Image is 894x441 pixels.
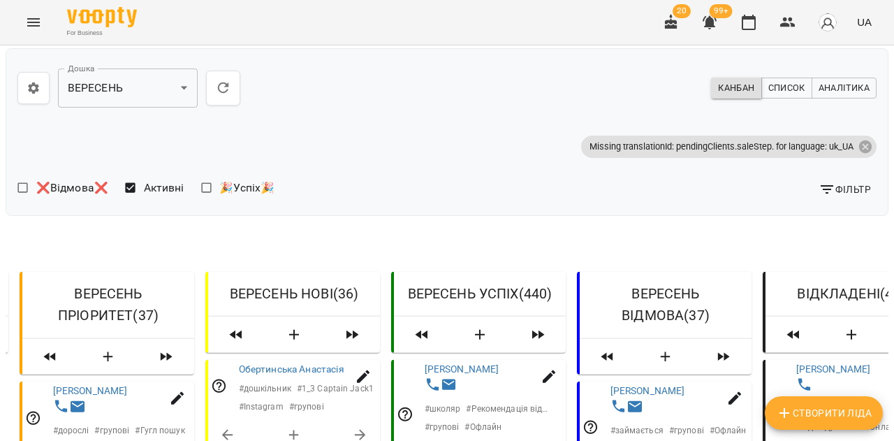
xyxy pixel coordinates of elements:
[25,410,42,427] svg: Відповідальний співробітник не заданий
[289,400,324,413] p: # групові
[669,425,704,438] p: # групові
[400,323,444,348] span: Пересунути лідів з колонки
[581,136,877,158] div: Missing translationId: pendingClients.saleStep. for language: uk_UA
[818,13,837,32] img: avatar_s.png
[297,382,374,395] p: # 1_3 Captain Jack1
[144,345,189,370] span: Пересунути лідів з колонки
[239,400,284,413] p: # Instagram
[582,419,599,436] svg: Відповідальний співробітник не заданий
[405,283,555,305] h6: ВЕРЕСЕНЬ УСПІХ ( 440 )
[53,386,128,397] a: [PERSON_NAME]
[53,425,89,438] p: # дорослі
[219,283,369,305] h6: ВЕРЕСЕНЬ НОВІ ( 36 )
[768,80,805,96] span: Список
[466,403,550,415] p: # Рекомендація від друзів знайомих тощо
[610,386,685,397] a: [PERSON_NAME]
[718,80,754,96] span: Канбан
[425,403,461,415] p: # школяр
[821,323,881,348] button: Створити Ліда
[67,7,137,27] img: Voopty Logo
[28,345,73,370] span: Пересунути лідів з колонки
[464,421,501,433] p: # Офлайн
[710,4,733,18] span: 99+
[812,78,877,99] button: Аналітика
[58,68,198,108] div: ВЕРЕСЕНЬ
[425,363,499,375] a: [PERSON_NAME]
[610,425,664,438] p: # займається
[214,323,258,348] span: Пересунути лідів з колонки
[857,15,872,29] span: UA
[710,425,747,438] p: # Офлайн
[591,283,740,327] h6: ВЕРЕСЕНЬ ВІДМОВА ( 37 )
[819,181,871,198] span: Фільтр
[78,345,138,370] button: Створити Ліда
[239,363,344,375] a: Обертинська Анастасія
[761,78,812,99] button: Список
[776,405,872,421] span: Створити Ліда
[425,421,460,433] p: # групові
[673,4,691,18] span: 20
[819,80,870,96] span: Аналітика
[851,9,877,35] button: UA
[239,382,291,395] p: # дошкільник
[211,378,228,395] svg: Відповідальний співробітник не заданий
[94,425,129,438] p: # групові
[450,323,510,348] button: Створити Ліда
[515,323,560,348] span: Пересунути лідів з колонки
[144,180,184,196] span: Активні
[219,180,274,196] span: 🎉Успіх🎉
[67,29,137,38] span: For Business
[135,425,184,438] p: # Гугл пошук
[581,140,862,153] span: Missing translationId: pendingClients.saleStep. for language: uk_UA
[36,180,108,196] span: ❌Відмова❌
[397,406,413,423] svg: Відповідальний співробітник не заданий
[771,323,816,348] span: Пересунути лідів з колонки
[765,396,883,430] button: Створити Ліда
[34,283,183,327] h6: ВЕРЕСЕНЬ ПРІОРИТЕТ ( 37 )
[796,363,871,375] a: [PERSON_NAME]
[711,78,761,99] button: Канбан
[17,6,50,39] button: Menu
[813,177,877,202] button: Фільтр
